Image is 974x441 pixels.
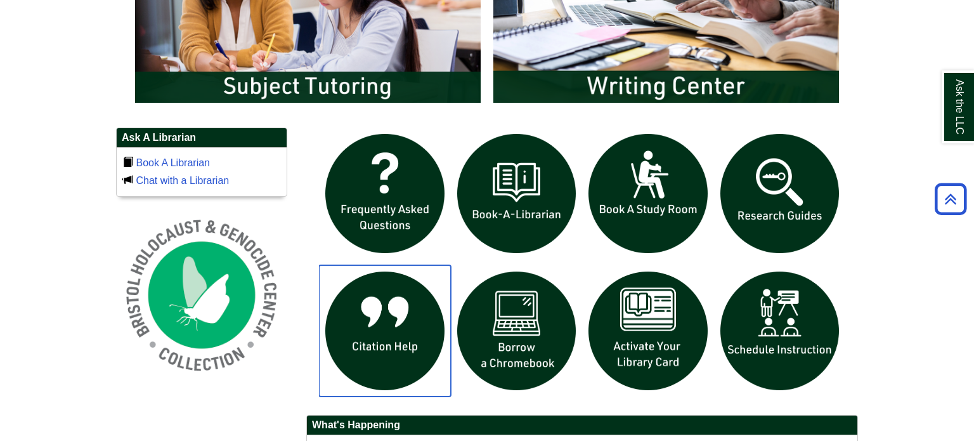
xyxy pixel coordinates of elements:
img: activate Library Card icon links to form to activate student ID into library card [582,265,714,397]
a: Chat with a Librarian [136,175,229,186]
div: slideshow [319,128,845,402]
a: Book A Librarian [136,157,210,168]
img: frequently asked questions [319,128,451,260]
img: Research Guides icon links to research guides web page [714,128,846,260]
h2: What's Happening [307,416,857,435]
img: Borrow a chromebook icon links to the borrow a chromebook web page [451,265,583,397]
img: book a study room icon links to book a study room web page [582,128,714,260]
a: Back to Top [930,190,971,207]
img: For faculty. Schedule Library Instruction icon links to form. [714,265,846,397]
h2: Ask A Librarian [117,128,287,148]
img: citation help icon links to citation help guide page [319,265,451,397]
img: Holocaust and Genocide Collection [116,209,287,381]
img: Book a Librarian icon links to book a librarian web page [451,128,583,260]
